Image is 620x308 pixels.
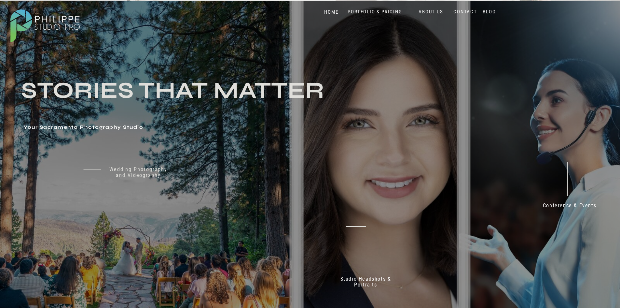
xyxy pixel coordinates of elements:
a: BLOG [481,9,498,15]
a: Conference & Events [538,203,601,212]
a: Wedding Photography and Videography [104,167,172,184]
a: CONTACT [452,9,479,15]
h1: Your Sacramento Photography Studio [24,125,266,131]
a: PORTFOLIO & PRICING [345,9,405,15]
h2: Don't just take our word for it [319,158,507,221]
h3: Stories that Matter [21,80,346,120]
a: ABOUT US [417,9,445,15]
a: Studio Headshots & Portraits [333,276,399,290]
a: HOME [318,9,345,15]
p: 70+ 5 Star reviews on Google & Yelp [376,244,463,262]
